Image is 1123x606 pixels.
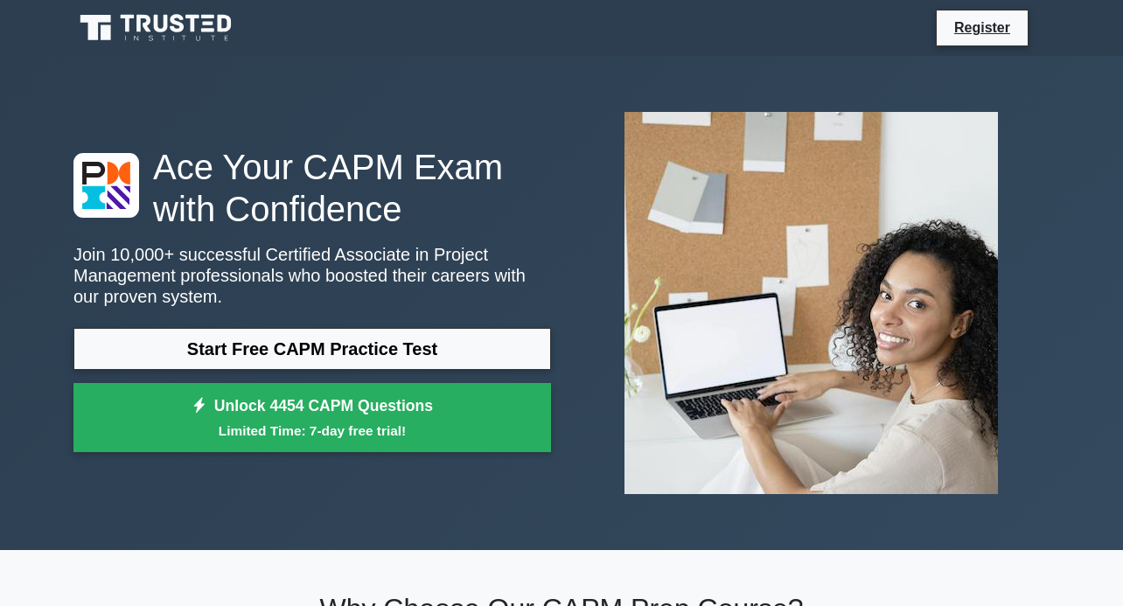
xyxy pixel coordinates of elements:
[73,328,551,370] a: Start Free CAPM Practice Test
[95,421,529,441] small: Limited Time: 7-day free trial!
[73,244,551,307] p: Join 10,000+ successful Certified Associate in Project Management professionals who boosted their...
[944,17,1021,38] a: Register
[73,383,551,453] a: Unlock 4454 CAPM QuestionsLimited Time: 7-day free trial!
[73,146,551,230] h1: Ace Your CAPM Exam with Confidence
